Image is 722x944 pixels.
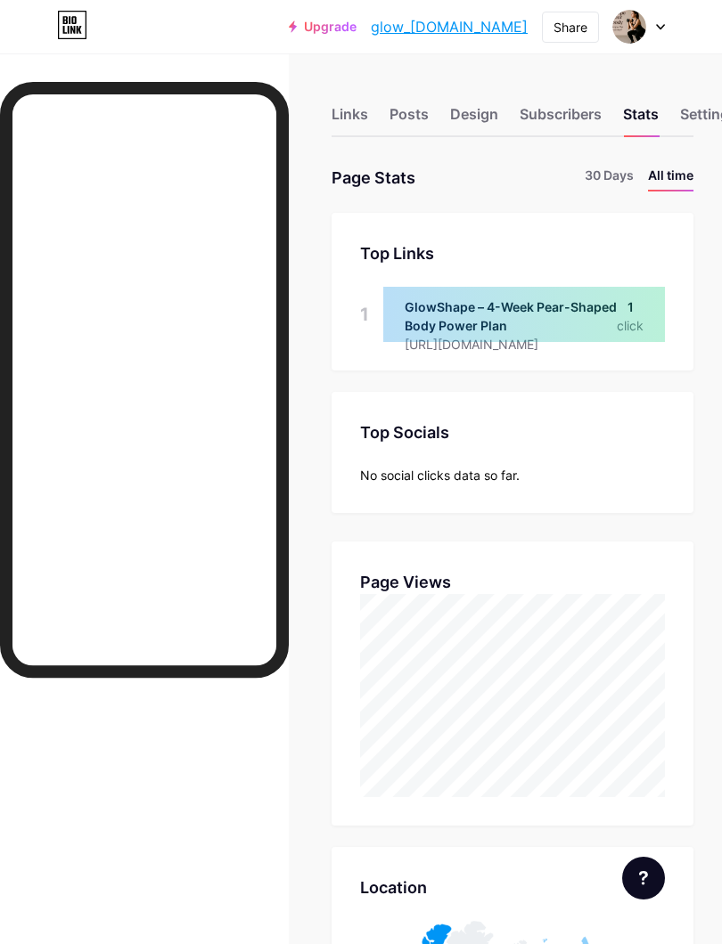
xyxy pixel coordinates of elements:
[450,103,498,135] div: Design
[289,20,357,34] a: Upgrade
[360,570,665,594] div: Page Views
[648,166,693,191] li: All time
[360,466,665,484] div: No social clicks data so far.
[332,103,368,135] div: Links
[623,103,659,135] div: Stats
[332,166,415,191] div: Page Stats
[390,103,429,135] div: Posts
[585,166,634,191] li: 30 Days
[520,103,602,135] div: Subscribers
[360,420,665,444] div: Top Socials
[360,287,369,342] div: 1
[360,241,665,265] div: Top Links
[612,10,646,44] img: glow_4
[371,16,528,37] a: glow_[DOMAIN_NAME]
[360,875,665,899] div: Location
[405,335,617,354] div: [URL][DOMAIN_NAME]
[554,18,587,37] div: Share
